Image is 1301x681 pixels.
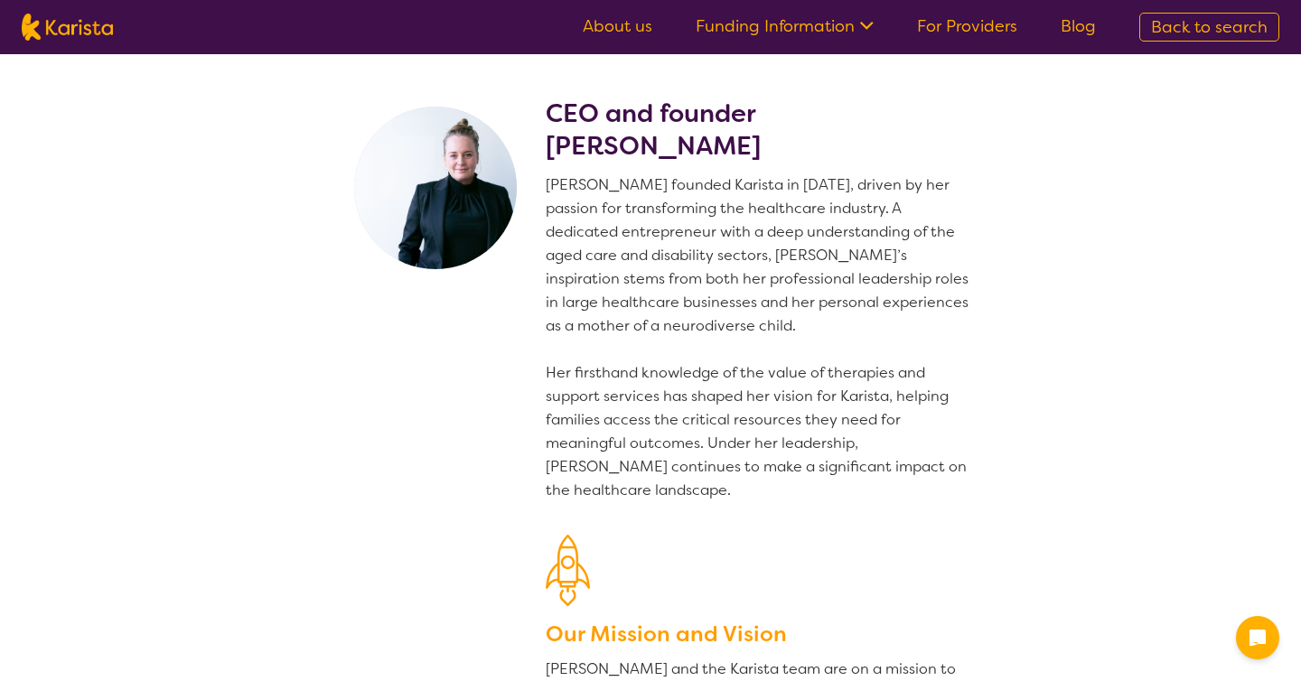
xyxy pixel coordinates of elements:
a: Funding Information [696,15,874,37]
img: Our Mission [546,535,590,606]
span: Back to search [1151,16,1268,38]
img: Karista logo [22,14,113,41]
a: Back to search [1139,13,1279,42]
h2: CEO and founder [PERSON_NAME] [546,98,976,163]
p: [PERSON_NAME] founded Karista in [DATE], driven by her passion for transforming the healthcare in... [546,173,976,502]
a: About us [583,15,652,37]
a: Blog [1061,15,1096,37]
a: For Providers [917,15,1017,37]
h3: Our Mission and Vision [546,618,976,650]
